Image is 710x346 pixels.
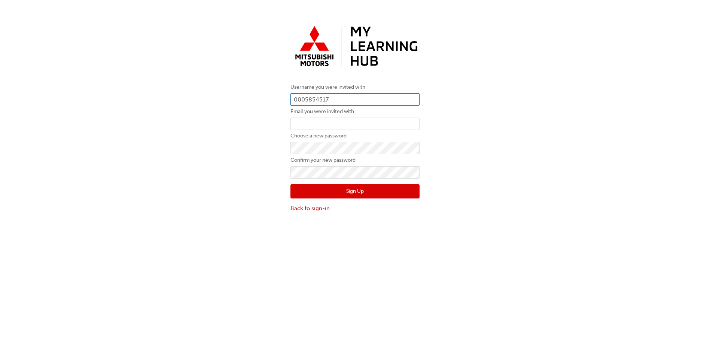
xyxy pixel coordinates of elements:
input: Username [290,93,420,106]
img: mmal [290,22,420,72]
button: Sign Up [290,184,420,198]
label: Confirm your new password [290,156,420,165]
label: Choose a new password [290,131,420,140]
a: Back to sign-in [290,204,420,213]
label: Username you were invited with [290,83,420,92]
label: Email you were invited with [290,107,420,116]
